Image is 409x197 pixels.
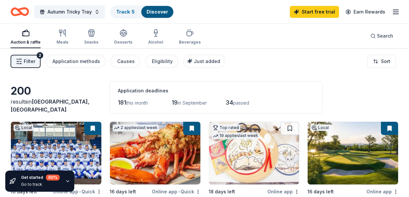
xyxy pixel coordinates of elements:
div: results [11,98,102,114]
div: Local [14,124,33,131]
div: Top rated [212,124,240,131]
span: Just added [194,58,220,64]
div: Online app Quick [152,187,201,196]
div: Meals [56,40,68,45]
span: Filter [24,57,35,65]
div: Go to track [21,182,60,187]
span: Sort [381,57,390,65]
img: Image for Seton Hall University Athletics [11,122,101,184]
span: Search [377,32,393,40]
div: Local [310,124,330,131]
div: 2 [37,52,43,59]
button: Filter2 [11,55,41,68]
a: Earn Rewards [342,6,389,18]
div: 2 applies last week [113,124,159,131]
div: 16 days left [307,188,334,196]
span: this month [126,100,148,106]
span: passed [233,100,249,106]
button: Autumn Tricky Tray [34,5,105,18]
button: Just added [183,55,225,68]
div: Alcohol [148,40,163,45]
div: Desserts [114,40,132,45]
button: Beverages [179,26,201,48]
div: Get started [21,175,60,181]
img: Image for Legal Sea Foods [110,122,200,184]
div: Eligibility [152,57,173,65]
a: Home [11,4,29,19]
button: Meals [56,26,68,48]
span: Autumn Tricky Tray [48,8,92,16]
a: Discover [147,9,168,15]
span: in [11,98,89,113]
button: Sort [367,55,396,68]
div: Snacks [84,40,98,45]
button: Eligibility [145,55,178,68]
div: Auction & raffle [11,40,41,45]
span: 19 [172,99,178,106]
div: Causes [117,57,135,65]
button: Snacks [84,26,98,48]
span: in September [178,100,207,106]
img: Image for Rock Spring Golf Club [308,122,398,184]
span: 181 [118,99,126,106]
img: Image for Oriental Trading [209,122,299,184]
div: 16 days left [110,188,136,196]
div: Application deadlines [118,87,315,95]
div: Online app [366,187,398,196]
div: Application methods [52,57,100,65]
div: 19 applies last week [212,132,259,139]
span: • [178,189,180,194]
button: Causes [111,55,140,68]
span: 34 [225,99,233,106]
div: Online app [267,187,299,196]
a: Track· 5 [116,9,135,15]
a: Start free trial [290,6,339,18]
div: 200 [11,84,102,98]
span: [GEOGRAPHIC_DATA], [GEOGRAPHIC_DATA] [11,98,89,113]
div: Beverages [179,40,201,45]
button: Application methods [46,55,105,68]
button: Track· 5Discover [110,5,174,18]
button: Auction & raffle [11,26,41,48]
button: Alcohol [148,26,163,48]
div: 18 days left [209,188,235,196]
button: Search [365,29,398,43]
button: Desserts [114,26,132,48]
div: 60 % [46,175,60,181]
